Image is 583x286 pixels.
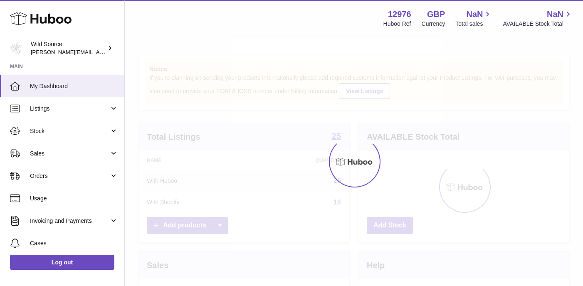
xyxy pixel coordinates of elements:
[547,9,563,20] span: NaN
[10,255,114,270] a: Log out
[30,105,109,113] span: Listings
[30,172,109,180] span: Orders
[10,42,22,54] img: kate@wildsource.co.uk
[30,217,109,225] span: Invoicing and Payments
[31,49,167,55] span: [PERSON_NAME][EMAIL_ADDRESS][DOMAIN_NAME]
[422,20,445,28] div: Currency
[30,150,109,158] span: Sales
[388,9,411,20] strong: 12976
[30,127,109,135] span: Stock
[503,9,573,28] a: NaN AVAILABLE Stock Total
[383,20,411,28] div: Huboo Ref
[427,9,445,20] strong: GBP
[455,20,492,28] span: Total sales
[31,40,106,56] div: Wild Source
[466,9,483,20] span: NaN
[455,9,492,28] a: NaN Total sales
[30,82,118,90] span: My Dashboard
[30,195,118,202] span: Usage
[503,20,573,28] span: AVAILABLE Stock Total
[30,239,118,247] span: Cases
